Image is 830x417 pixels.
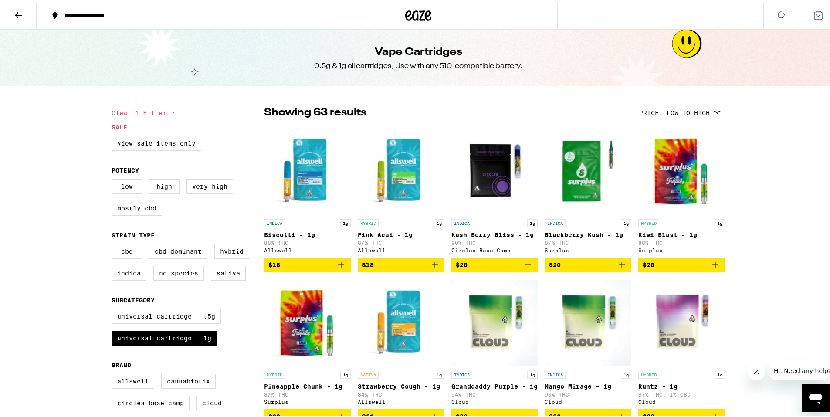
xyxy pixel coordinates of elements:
[264,278,351,407] a: Open page for Pineapple Chunk - 1g from Surplus
[456,260,468,267] span: $20
[621,369,631,377] p: 1g
[451,278,538,365] img: Cloud - Granddaddy Purple - 1g
[112,360,131,367] legend: Brand
[358,390,444,396] p: 84% THC
[362,260,374,267] span: $18
[451,381,538,388] p: Granddaddy Purple - 1g
[638,217,659,225] p: HYBRID
[112,295,155,302] legend: Subcategory
[112,230,155,237] legend: Strain Type
[527,369,538,377] p: 1g
[451,390,538,396] p: 94% THC
[451,397,538,403] div: Cloud
[112,394,190,409] label: Circles Base Camp
[358,246,444,251] div: Allswell
[153,264,204,279] label: No Species
[545,278,631,407] a: Open page for Mango Mirage - 1g from Cloud
[214,242,249,257] label: Hybrid
[112,372,154,387] label: Allswell
[434,217,444,225] p: 1g
[264,126,351,213] img: Allswell - Biscotti - 1g
[451,256,538,271] button: Add to bag
[358,278,444,365] img: Allswell - Strawberry Cough - 1g
[211,264,246,279] label: Sativa
[638,397,725,403] div: Cloud
[639,108,710,115] span: Price: Low to High
[314,60,522,69] div: 0.5g & 1g oil cartridges, Use with any 510-compatible battery.
[264,397,351,403] div: Surplus
[545,126,631,256] a: Open page for Blackberry Kush - 1g from Surplus
[715,217,725,225] p: 1g
[638,369,659,377] p: HYBRID
[638,246,725,251] div: Surplus
[545,217,566,225] p: INDICA
[545,256,631,271] button: Add to bag
[549,260,561,267] span: $20
[451,230,538,237] p: Kush Berry Bliss - 1g
[186,177,233,192] label: Very High
[149,242,207,257] label: CBD Dominant
[434,369,444,377] p: 1g
[112,242,142,257] label: CBD
[545,390,631,396] p: 90% THC
[358,126,444,213] img: Allswell - Pink Acai - 1g
[638,238,725,244] p: 88% THC
[638,390,725,396] p: 87% THC: 1% CBD
[358,256,444,271] button: Add to bag
[451,126,538,256] a: Open page for Kush Berry Bliss - 1g from Circles Base Camp
[112,264,146,279] label: Indica
[5,6,63,13] span: Hi. Need any help?
[264,230,351,237] p: Biscotti - 1g
[638,256,725,271] button: Add to bag
[112,177,142,192] label: Low
[264,369,285,377] p: HYBRID
[112,100,179,122] button: Clear 1 filter
[451,126,538,213] img: Circles Base Camp - Kush Berry Bliss - 1g
[112,165,139,172] legend: Potency
[264,217,285,225] p: INDICA
[264,256,351,271] button: Add to bag
[715,369,725,377] p: 1g
[196,394,227,409] label: Cloud
[545,246,631,251] div: Surplus
[358,369,379,377] p: SATIVA
[545,126,631,213] img: Surplus - Blackberry Kush - 1g
[638,126,725,213] img: Surplus - Kiwi Blast - 1g
[358,238,444,244] p: 87% THC
[264,238,351,244] p: 88% THC
[451,246,538,251] div: Circles Base Camp
[748,361,765,379] iframe: Close message
[264,104,366,119] p: Showing 63 results
[451,238,538,244] p: 90% THC
[340,217,351,225] p: 1g
[545,369,566,377] p: INDICA
[638,278,725,365] img: Cloud - Runtz - 1g
[358,126,444,256] a: Open page for Pink Acai - 1g from Allswell
[264,381,351,388] p: Pineapple Chunk - 1g
[769,359,830,379] iframe: Message from company
[112,122,127,129] legend: Sale
[112,134,201,149] label: View Sale Items Only
[358,230,444,237] p: Pink Acai - 1g
[638,230,725,237] p: Kiwi Blast - 1g
[358,217,379,225] p: HYBRID
[264,390,351,396] p: 87% THC
[149,177,180,192] label: High
[527,217,538,225] p: 1g
[802,382,830,410] iframe: Button to launch messaging window
[638,126,725,256] a: Open page for Kiwi Blast - 1g from Surplus
[161,372,216,387] label: Cannabiotix
[545,278,631,365] img: Cloud - Mango Mirage - 1g
[375,43,462,58] h1: Vape Cartridges
[545,238,631,244] p: 87% THC
[112,329,217,344] label: Universal Cartridge - 1g
[358,381,444,388] p: Strawberry Cough - 1g
[112,199,162,214] label: Mostly CBD
[268,260,280,267] span: $18
[545,381,631,388] p: Mango Mirage - 1g
[451,217,472,225] p: INDICA
[264,246,351,251] div: Allswell
[638,278,725,407] a: Open page for Runtz - 1g from Cloud
[545,230,631,237] p: Blackberry Kush - 1g
[340,369,351,377] p: 1g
